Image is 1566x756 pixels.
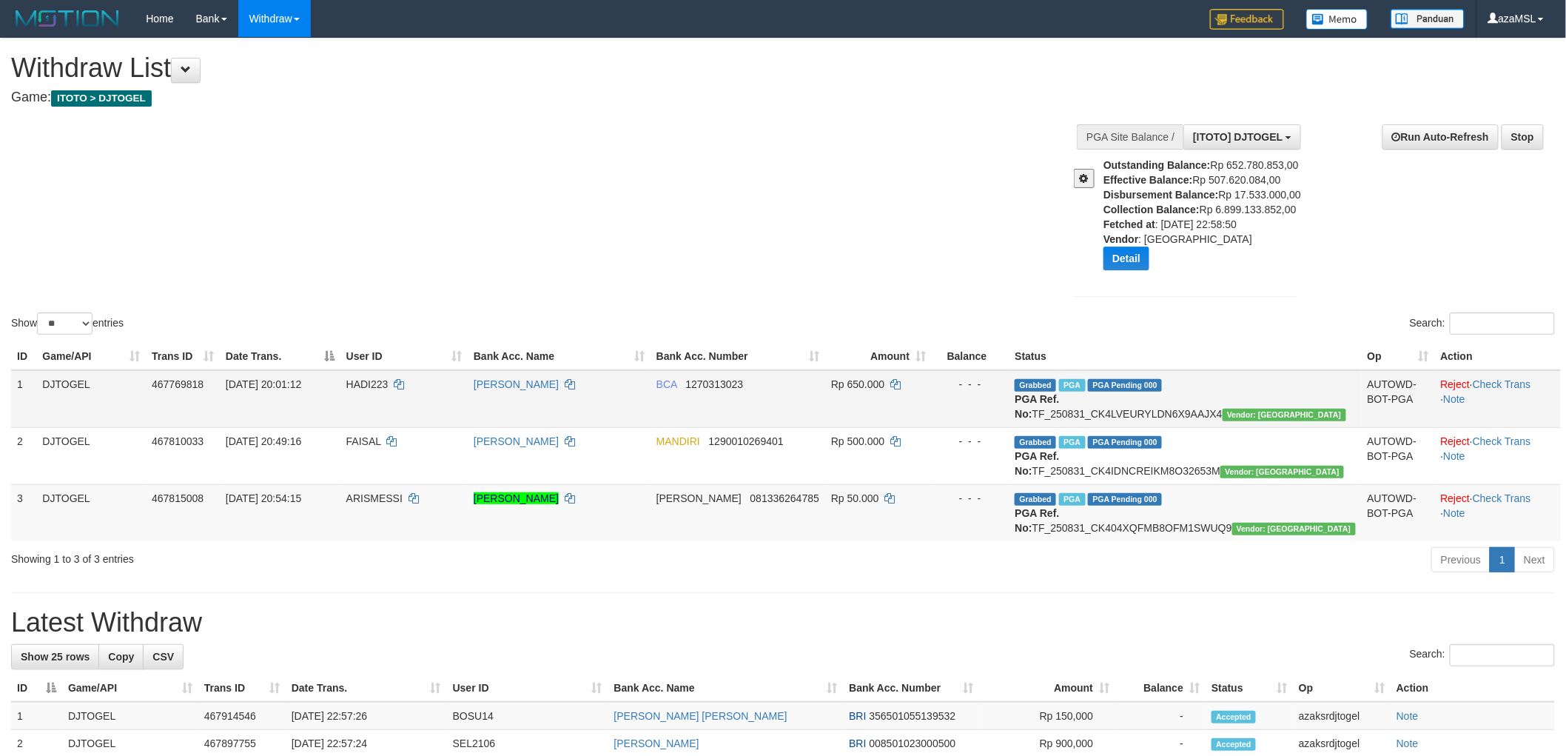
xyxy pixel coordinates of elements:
[1435,370,1561,428] td: · ·
[1077,124,1183,150] div: PGA Site Balance /
[1362,484,1435,541] td: AUTOWD-BOT-PGA
[11,644,99,669] a: Show 25 rows
[1212,711,1256,723] span: Accepted
[474,435,559,447] a: [PERSON_NAME]
[1015,493,1056,506] span: Grabbed
[1059,379,1085,392] span: Marked by azaksrdjtogel
[11,608,1555,638] h1: Latest Withdraw
[686,378,744,390] span: Copy 1270313023 to clipboard
[198,675,286,702] th: Trans ID: activate to sort column ascending
[1397,737,1419,749] a: Note
[1435,427,1561,484] td: · ·
[474,378,559,390] a: [PERSON_NAME]
[938,434,1003,449] div: - - -
[1435,343,1561,370] th: Action
[11,7,124,30] img: MOTION_logo.png
[1210,9,1284,30] img: Feedback.jpg
[1103,233,1138,245] b: Vendor
[1410,644,1555,666] label: Search:
[11,312,124,335] label: Show entries
[1443,393,1465,405] a: Note
[346,378,389,390] span: HADI223
[614,710,787,722] a: [PERSON_NAME] [PERSON_NAME]
[1362,370,1435,428] td: AUTOWD-BOT-PGA
[1088,493,1162,506] span: PGA Pending
[36,370,146,428] td: DJTOGEL
[656,378,677,390] span: BCA
[447,675,608,702] th: User ID: activate to sort column ascending
[932,343,1009,370] th: Balance
[220,343,340,370] th: Date Trans.: activate to sort column descending
[614,737,699,749] a: [PERSON_NAME]
[1103,189,1219,201] b: Disbursement Balance:
[1362,427,1435,484] td: AUTOWD-BOT-PGA
[870,710,956,722] span: Copy 356501055139532 to clipboard
[1015,450,1059,477] b: PGA Ref. No:
[1212,738,1256,751] span: Accepted
[843,675,979,702] th: Bank Acc. Number: activate to sort column ascending
[1293,675,1391,702] th: Op: activate to sort column ascending
[1103,204,1200,215] b: Collection Balance:
[1391,675,1555,702] th: Action
[1473,378,1531,390] a: Check Trans
[1009,343,1361,370] th: Status
[98,644,144,669] a: Copy
[1103,159,1211,171] b: Outstanding Balance:
[1220,466,1344,478] span: Vendor URL: https://checkout4.1velocity.biz
[1293,702,1391,730] td: azaksrdjtogel
[11,546,642,566] div: Showing 1 to 3 of 3 entries
[1362,343,1435,370] th: Op: activate to sort column ascending
[1435,484,1561,541] td: · ·
[831,435,884,447] span: Rp 500.000
[608,675,844,702] th: Bank Acc. Name: activate to sort column ascending
[1382,124,1499,150] a: Run Auto-Refresh
[11,90,1029,105] h4: Game:
[656,435,700,447] span: MANDIRI
[1015,507,1059,534] b: PGA Ref. No:
[1490,547,1515,572] a: 1
[1514,547,1555,572] a: Next
[1088,436,1162,449] span: PGA Pending
[1441,378,1471,390] a: Reject
[447,702,608,730] td: BOSU14
[1115,702,1206,730] td: -
[21,651,90,663] span: Show 25 rows
[1009,427,1361,484] td: TF_250831_CK4IDNCREIKM8O32653M
[1103,158,1308,281] div: Rp 652.780.853,00 Rp 507.620.084,00 Rp 17.533.000,00 Rp 6.899.133.852,00 : [DATE] 22:58:50 : [GEO...
[831,378,884,390] span: Rp 650.000
[656,492,742,504] span: [PERSON_NAME]
[1473,492,1531,504] a: Check Trans
[979,675,1115,702] th: Amount: activate to sort column ascending
[468,343,651,370] th: Bank Acc. Name: activate to sort column ascending
[51,90,152,107] span: ITOTO > DJTOGEL
[1450,312,1555,335] input: Search:
[1431,547,1491,572] a: Previous
[1015,393,1059,420] b: PGA Ref. No:
[979,702,1115,730] td: Rp 150,000
[849,737,866,749] span: BRI
[1115,675,1206,702] th: Balance: activate to sort column ascending
[1009,484,1361,541] td: TF_250831_CK404XQFMB8OFM1SWUQ9
[1059,493,1085,506] span: Marked by azaksrdjtogel
[226,435,301,447] span: [DATE] 20:49:16
[1015,379,1056,392] span: Grabbed
[1443,450,1465,462] a: Note
[198,702,286,730] td: 467914546
[1088,379,1162,392] span: PGA Pending
[36,343,146,370] th: Game/API: activate to sort column ascending
[152,492,204,504] span: 467815008
[938,491,1003,506] div: - - -
[62,675,198,702] th: Game/API: activate to sort column ascending
[1206,675,1293,702] th: Status: activate to sort column ascending
[346,435,381,447] span: FAISAL
[1410,312,1555,335] label: Search:
[11,343,36,370] th: ID
[36,427,146,484] td: DJTOGEL
[346,492,403,504] span: ARISMESSI
[474,492,559,504] a: [PERSON_NAME]
[709,435,784,447] span: Copy 1290010269401 to clipboard
[11,53,1029,83] h1: Withdraw List
[1306,9,1368,30] img: Button%20Memo.svg
[36,484,146,541] td: DJTOGEL
[1193,131,1283,143] span: [ITOTO] DJTOGEL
